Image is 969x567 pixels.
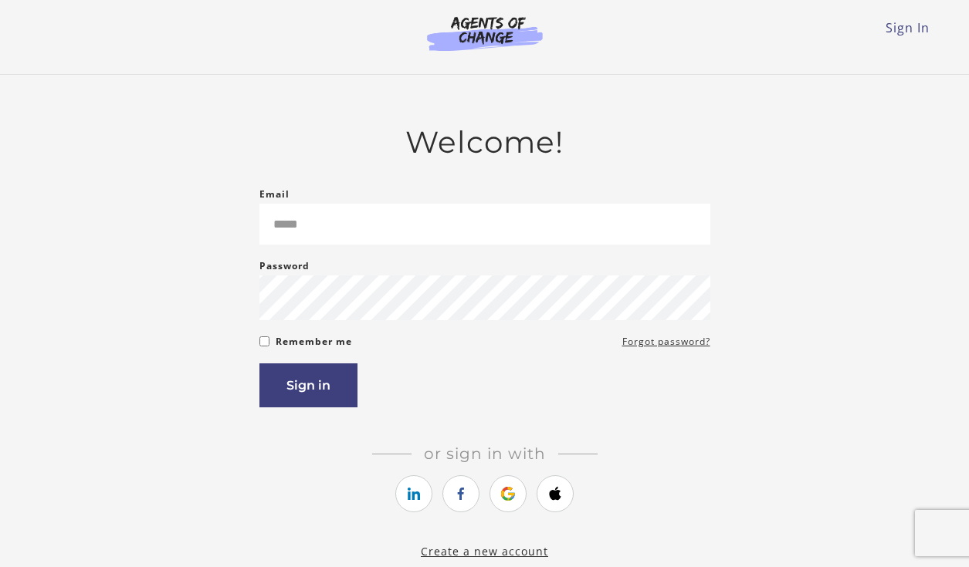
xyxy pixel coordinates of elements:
a: https://courses.thinkific.com/users/auth/linkedin?ss%5Breferral%5D=&ss%5Buser_return_to%5D=&ss%5B... [395,475,432,512]
a: Sign In [886,19,930,36]
label: Email [259,185,290,204]
label: Remember me [276,332,352,351]
a: https://courses.thinkific.com/users/auth/facebook?ss%5Breferral%5D=&ss%5Buser_return_to%5D=&ss%5B... [442,475,479,512]
label: Password [259,257,310,275]
a: https://courses.thinkific.com/users/auth/apple?ss%5Breferral%5D=&ss%5Buser_return_to%5D=&ss%5Bvis... [537,475,574,512]
a: https://courses.thinkific.com/users/auth/google?ss%5Breferral%5D=&ss%5Buser_return_to%5D=&ss%5Bvi... [490,475,527,512]
h2: Welcome! [259,124,710,160]
a: Create a new account [421,544,548,559]
button: Sign in [259,363,357,407]
span: Or sign in with [412,444,558,463]
a: Forgot password? [622,332,710,351]
img: Agents of Change Logo [411,15,559,51]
